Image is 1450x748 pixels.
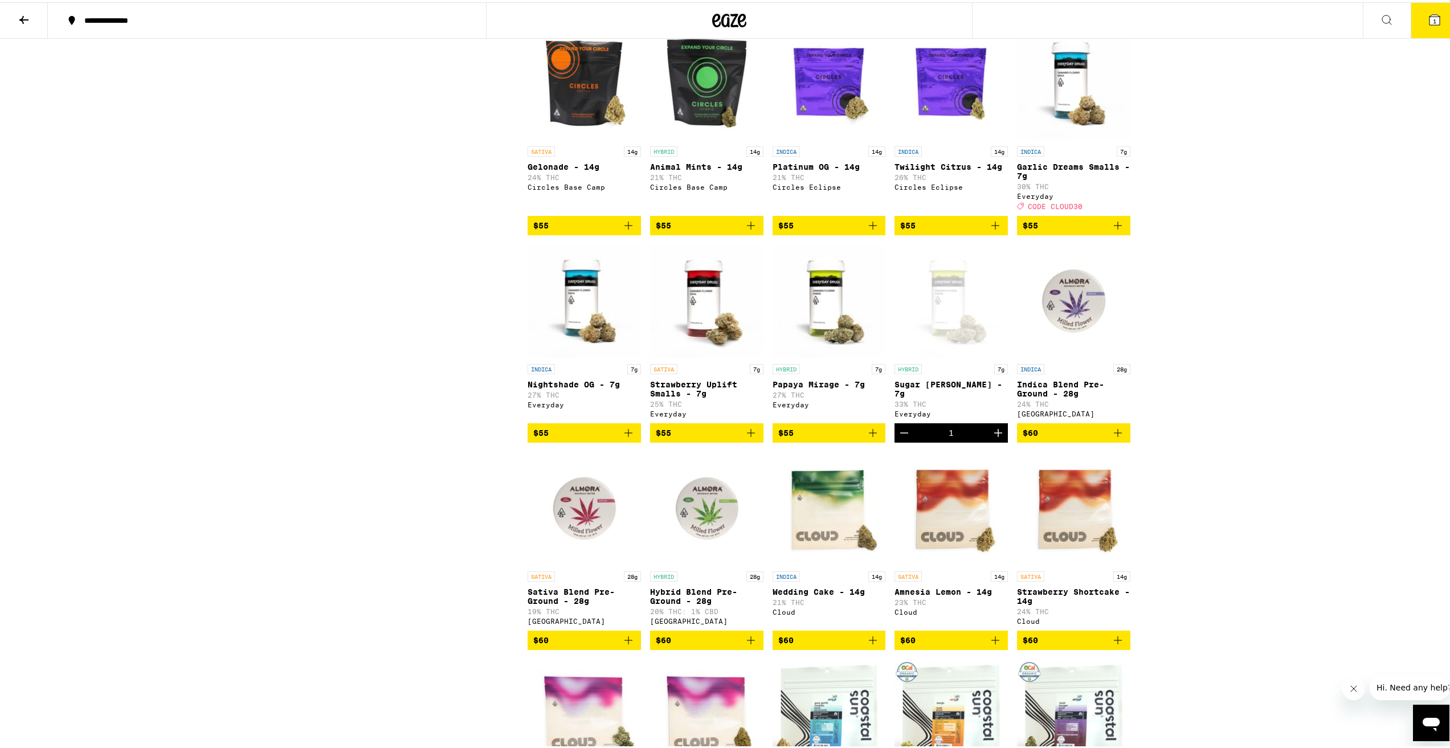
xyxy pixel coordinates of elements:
img: Everyday - Strawberry Uplift Smalls - 7g [650,242,763,356]
span: Hi. Need any help? [7,8,82,17]
span: $55 [778,426,794,435]
p: Papaya Mirage - 7g [773,378,886,387]
span: 1 [1433,15,1436,22]
p: 24% THC [1017,398,1130,406]
div: [GEOGRAPHIC_DATA] [1017,408,1130,415]
div: [GEOGRAPHIC_DATA] [650,615,763,623]
img: Everyday - Nightshade OG - 7g [528,242,641,356]
a: Open page for Gelonade - 14g from Circles Base Camp [528,24,641,214]
p: Twilight Citrus - 14g [894,160,1008,169]
p: 21% THC [773,596,886,604]
p: 14g [1113,569,1130,579]
button: Decrement [894,421,914,440]
div: Everyday [1017,190,1130,198]
button: Add to bag [1017,421,1130,440]
img: Almora Farm - Hybrid Blend Pre-Ground - 28g [650,449,763,563]
iframe: Button to launch messaging window [1413,702,1449,739]
div: Everyday [650,408,763,415]
p: Amnesia Lemon - 14g [894,585,1008,594]
p: INDICA [894,144,922,154]
div: Circles Eclipse [773,181,886,189]
a: Open page for Animal Mints - 14g from Circles Base Camp [650,24,763,214]
img: Almora Farm - Sativa Blend Pre-Ground - 28g [528,449,641,563]
a: Open page for Hybrid Blend Pre-Ground - 28g from Almora Farm [650,449,763,628]
p: INDICA [528,362,555,372]
p: Gelonade - 14g [528,160,641,169]
img: Circles Base Camp - Animal Mints - 14g [650,24,763,138]
a: Open page for Sugar Rush Smalls - 7g from Everyday [894,242,1008,421]
img: Circles Eclipse - Twilight Citrus - 14g [894,24,1008,138]
p: SATIVA [528,569,555,579]
button: Add to bag [528,628,641,648]
p: INDICA [773,144,800,154]
span: $55 [900,219,916,228]
span: $55 [656,426,671,435]
p: 14g [746,144,763,154]
p: Nightshade OG - 7g [528,378,641,387]
span: $55 [533,426,549,435]
p: 7g [1117,144,1130,154]
p: 14g [991,569,1008,579]
img: Cloud - Strawberry Shortcake - 14g [1017,449,1130,563]
a: Open page for Garlic Dreams Smalls - 7g from Everyday [1017,24,1130,214]
div: Cloud [894,606,1008,614]
p: 14g [868,569,885,579]
p: HYBRID [894,362,922,372]
p: 26% THC [894,171,1008,179]
p: 21% THC [773,171,886,179]
p: 7g [627,362,641,372]
iframe: Close message [1342,675,1365,698]
p: 14g [991,144,1008,154]
img: Everyday - Garlic Dreams Smalls - 7g [1017,24,1130,138]
a: Open page for Strawberry Shortcake - 14g from Cloud [1017,449,1130,628]
span: $55 [533,219,549,228]
span: $55 [1023,219,1038,228]
div: Everyday [773,399,886,406]
p: SATIVA [650,362,677,372]
div: Everyday [528,399,641,406]
span: $60 [900,633,916,643]
img: Circles Eclipse - Platinum OG - 14g [773,24,886,138]
p: 28g [1113,362,1130,372]
button: Add to bag [773,214,886,233]
button: Increment [989,421,1008,440]
div: Cloud [773,606,886,614]
a: Open page for Papaya Mirage - 7g from Everyday [773,242,886,421]
button: Add to bag [528,214,641,233]
p: 14g [624,144,641,154]
p: INDICA [773,569,800,579]
p: 20% THC: 1% CBD [650,606,763,613]
p: 7g [872,362,885,372]
a: Open page for Twilight Citrus - 14g from Circles Eclipse [894,24,1008,214]
p: HYBRID [773,362,800,372]
span: $60 [533,633,549,643]
p: Animal Mints - 14g [650,160,763,169]
p: Sugar [PERSON_NAME] - 7g [894,378,1008,396]
p: Strawberry Shortcake - 14g [1017,585,1130,603]
p: INDICA [1017,144,1044,154]
a: Open page for Nightshade OG - 7g from Everyday [528,242,641,421]
img: Almora Farm - Indica Blend Pre-Ground - 28g [1017,242,1130,356]
p: HYBRID [650,569,677,579]
button: Add to bag [1017,628,1130,648]
p: Platinum OG - 14g [773,160,886,169]
a: Open page for Indica Blend Pre-Ground - 28g from Almora Farm [1017,242,1130,421]
button: Add to bag [650,628,763,648]
div: Circles Base Camp [528,181,641,189]
img: Cloud - Amnesia Lemon - 14g [894,449,1008,563]
button: Add to bag [1017,214,1130,233]
img: Circles Base Camp - Gelonade - 14g [528,24,641,138]
div: 1 [949,426,954,435]
button: Add to bag [528,421,641,440]
p: 19% THC [528,606,641,613]
div: Everyday [894,408,1008,415]
p: 30% THC [1017,181,1130,188]
p: 24% THC [1017,606,1130,613]
p: INDICA [1017,362,1044,372]
p: Wedding Cake - 14g [773,585,886,594]
p: Strawberry Uplift Smalls - 7g [650,378,763,396]
button: Add to bag [650,214,763,233]
button: Add to bag [894,628,1008,648]
p: 27% THC [528,389,641,397]
a: Open page for Strawberry Uplift Smalls - 7g from Everyday [650,242,763,421]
